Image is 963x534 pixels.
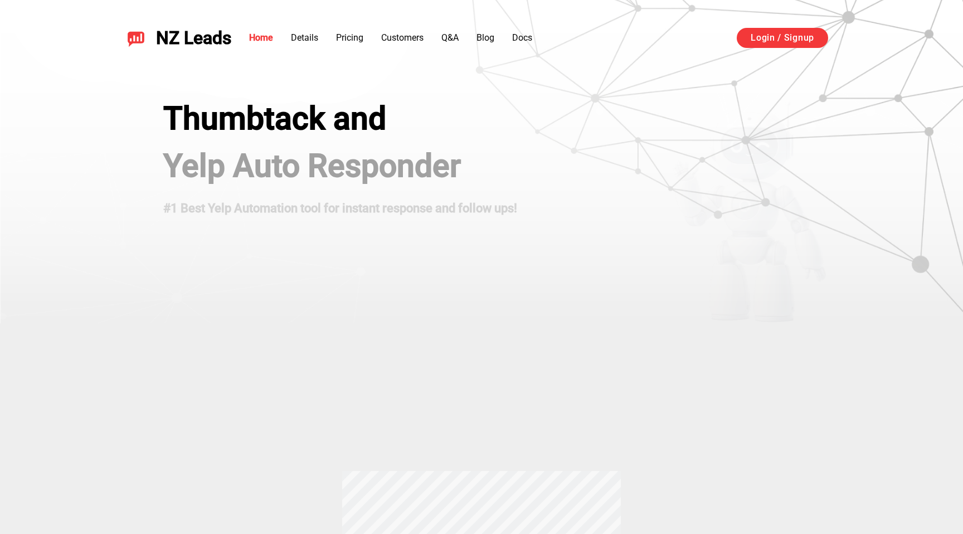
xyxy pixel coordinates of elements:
[476,32,494,43] a: Blog
[441,32,459,43] a: Q&A
[127,29,145,47] img: NZ Leads logo
[672,100,827,323] img: yelp bot
[291,32,318,43] a: Details
[381,32,424,43] a: Customers
[163,201,517,215] strong: #1 Best Yelp Automation tool for instant response and follow ups!
[512,32,532,43] a: Docs
[737,28,828,48] a: Login / Signup
[249,32,273,43] a: Home
[163,148,517,185] h1: Yelp Auto Responder
[163,100,517,137] div: Thumbtack and
[336,32,363,43] a: Pricing
[156,28,231,48] span: NZ Leads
